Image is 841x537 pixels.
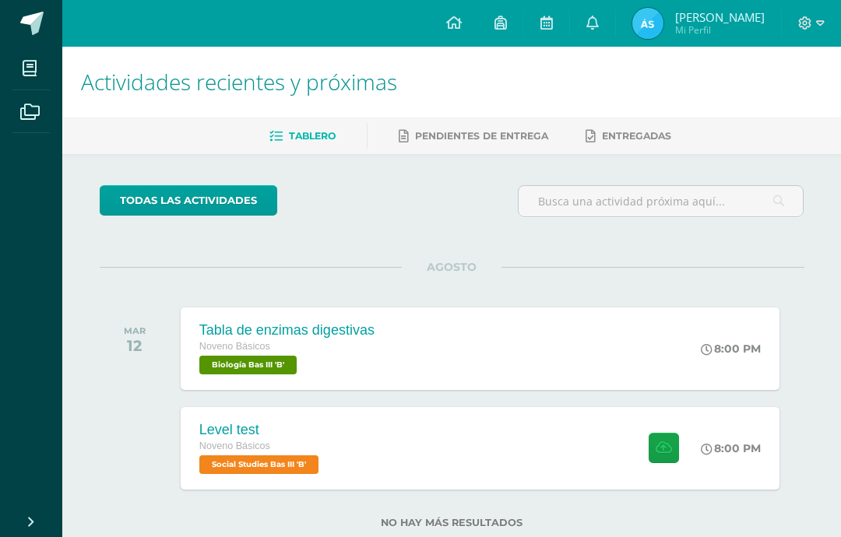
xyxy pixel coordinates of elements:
[399,124,548,149] a: Pendientes de entrega
[199,422,322,438] div: Level test
[199,356,297,374] span: Biología Bas III 'B'
[100,517,804,528] label: No hay más resultados
[124,325,146,336] div: MAR
[675,9,765,25] span: [PERSON_NAME]
[602,130,671,142] span: Entregadas
[100,185,277,216] a: todas las Actividades
[199,322,375,339] div: Tabla de enzimas digestivas
[199,440,270,451] span: Noveno Básicos
[199,455,318,474] span: Social Studies Bas III 'B'
[701,441,761,455] div: 8:00 PM
[402,260,501,274] span: AGOSTO
[269,124,336,149] a: Tablero
[519,186,804,216] input: Busca una actividad próxima aquí...
[124,336,146,355] div: 12
[81,67,397,97] span: Actividades recientes y próximas
[675,23,765,37] span: Mi Perfil
[199,341,270,352] span: Noveno Básicos
[632,8,663,39] img: eea23b151d503d54b1d6d2fc8f907f8c.png
[586,124,671,149] a: Entregadas
[415,130,548,142] span: Pendientes de entrega
[701,342,761,356] div: 8:00 PM
[289,130,336,142] span: Tablero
